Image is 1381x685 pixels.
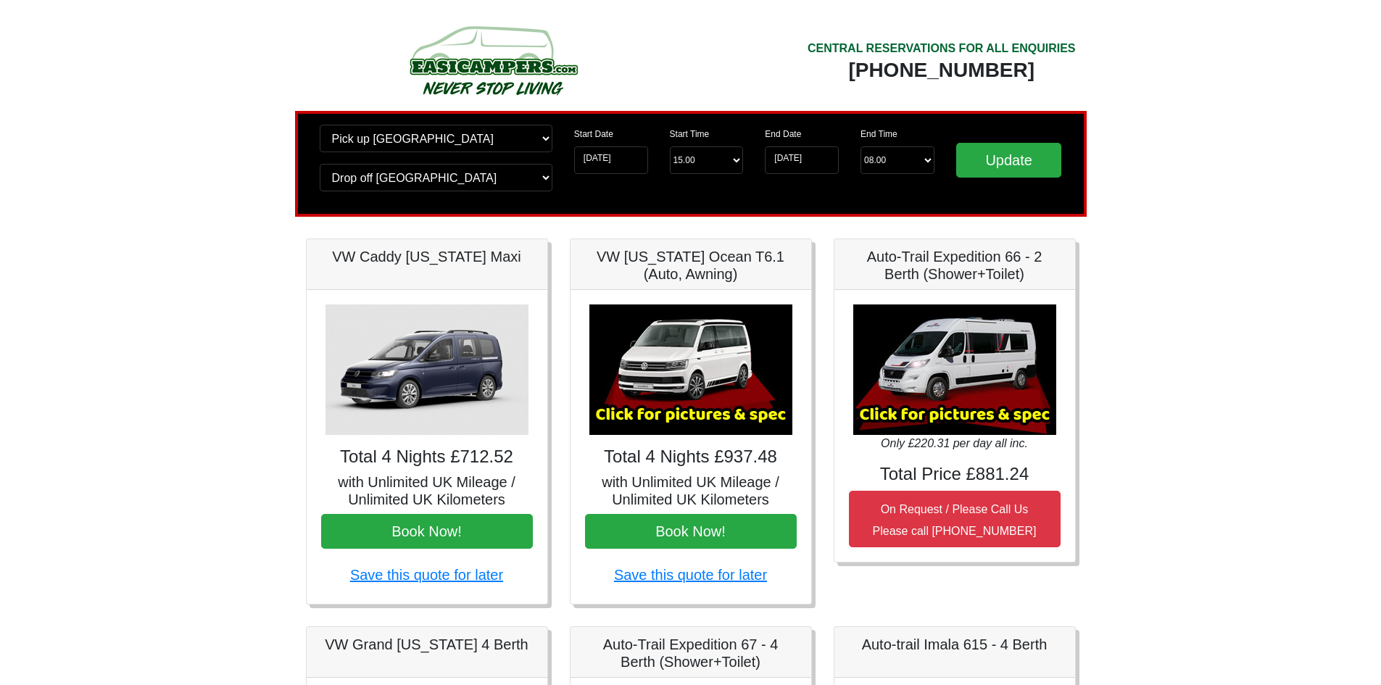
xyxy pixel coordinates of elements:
[589,304,792,435] img: VW California Ocean T6.1 (Auto, Awning)
[614,567,767,583] a: Save this quote for later
[325,304,528,435] img: VW Caddy California Maxi
[873,503,1037,537] small: On Request / Please Call Us Please call [PHONE_NUMBER]
[585,447,797,468] h4: Total 4 Nights £937.48
[849,636,1061,653] h5: Auto-trail Imala 615 - 4 Berth
[860,128,897,141] label: End Time
[321,636,533,653] h5: VW Grand [US_STATE] 4 Berth
[849,248,1061,283] h5: Auto-Trail Expedition 66 - 2 Berth (Shower+Toilet)
[321,447,533,468] h4: Total 4 Nights £712.52
[321,514,533,549] button: Book Now!
[585,636,797,671] h5: Auto-Trail Expedition 67 - 4 Berth (Shower+Toilet)
[765,146,839,174] input: Return Date
[321,473,533,508] h5: with Unlimited UK Mileage / Unlimited UK Kilometers
[350,567,503,583] a: Save this quote for later
[849,491,1061,547] button: On Request / Please Call UsPlease call [PHONE_NUMBER]
[956,143,1062,178] input: Update
[574,128,613,141] label: Start Date
[585,248,797,283] h5: VW [US_STATE] Ocean T6.1 (Auto, Awning)
[574,146,648,174] input: Start Date
[321,248,533,265] h5: VW Caddy [US_STATE] Maxi
[765,128,801,141] label: End Date
[670,128,710,141] label: Start Time
[355,20,631,100] img: campers-checkout-logo.png
[585,514,797,549] button: Book Now!
[849,464,1061,485] h4: Total Price £881.24
[585,473,797,508] h5: with Unlimited UK Mileage / Unlimited UK Kilometers
[881,437,1028,449] i: Only £220.31 per day all inc.
[853,304,1056,435] img: Auto-Trail Expedition 66 - 2 Berth (Shower+Toilet)
[808,57,1076,83] div: [PHONE_NUMBER]
[808,40,1076,57] div: CENTRAL RESERVATIONS FOR ALL ENQUIRIES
